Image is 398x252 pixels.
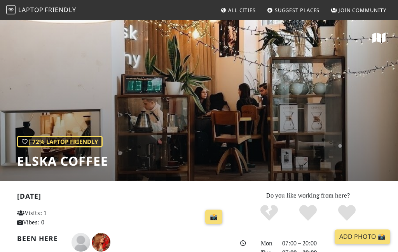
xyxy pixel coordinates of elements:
[339,7,386,14] span: Join Community
[45,5,76,14] span: Friendly
[17,192,225,203] h2: [DATE]
[72,237,92,245] span: Kristjan Pytsep
[205,210,222,224] a: 📸
[92,233,110,252] img: 2927-ann.jpg
[92,237,110,245] span: Ann Tarletskaya
[264,3,323,17] a: Suggest Places
[217,3,259,17] a: All Cities
[278,238,386,248] div: 07:00 – 20:00
[6,3,76,17] a: LaptopFriendly LaptopFriendly
[327,204,366,222] div: Definitely!
[17,136,103,147] div: | 72% Laptop Friendly
[228,7,256,14] span: All Cities
[328,3,389,17] a: Join Community
[17,234,62,243] h2: Been here
[17,154,108,168] h1: Elska coffee
[275,7,320,14] span: Suggest Places
[235,191,381,200] p: Do you like working from here?
[256,238,278,248] div: Mon
[335,229,390,244] a: Add Photo 📸
[250,204,288,222] div: No
[72,233,90,252] img: blank-535327c66bd565773addf3077783bbfce4b00ec00e9fd257753287c682c7fa38.png
[18,5,44,14] span: Laptop
[288,204,327,222] div: Yes
[17,208,80,227] p: Visits: 1 Vibes: 0
[6,5,16,14] img: LaptopFriendly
